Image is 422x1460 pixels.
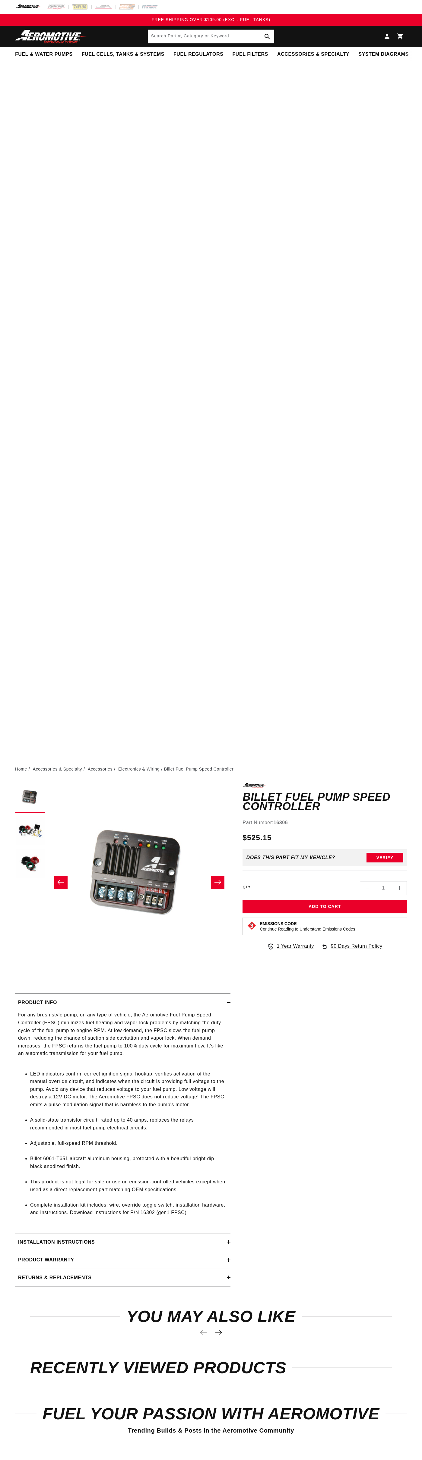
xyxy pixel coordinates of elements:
input: Search Part #, Category or Keyword [148,30,274,43]
summary: Accessories & Specialty [273,47,354,61]
summary: Product warranty [15,1251,230,1269]
span: Accessories & Specialty [277,51,349,58]
h2: Recently Viewed Products [30,1361,392,1375]
span: 90 Days Return Policy [331,942,382,956]
button: Load image 2 in gallery view [15,816,45,846]
li: Adjustable, full-speed RPM threshold. [30,1139,227,1147]
button: Previous slide [197,1326,210,1339]
span: FREE SHIPPING OVER $109.00 (EXCL. FUEL TANKS) [152,17,270,22]
div: For any brush style pump, on any type of vehicle, the Aeromotive Fuel Pump Speed Controller (FPSC... [15,1011,230,1224]
summary: Returns & replacements [15,1269,230,1286]
a: Accessories [88,766,113,772]
li: Accessories & Specialty [33,766,87,772]
summary: Fuel Filters [228,47,273,61]
label: QTY [243,885,250,890]
span: 1 Year Warranty [277,942,314,950]
summary: Installation Instructions [15,1233,230,1251]
nav: breadcrumbs [15,766,407,772]
strong: Emissions Code [260,921,297,926]
li: A solid-state transistor circuit, rated up to 40 amps, replaces the relays recommended in most fu... [30,1116,227,1132]
h2: You may also like [30,1309,392,1323]
span: Fuel Cells, Tanks & Systems [82,51,164,58]
h2: Product Info [18,999,57,1006]
div: Part Number: [243,819,407,827]
li: Billet 6061-T651 aircraft aluminum housing, protected with a beautiful bright dip black anodized ... [30,1155,227,1170]
button: Slide left [54,876,68,889]
h2: Returns & replacements [18,1274,91,1282]
media-gallery: Gallery Viewer [15,783,230,981]
p: Continue Reading to Understand Emissions Codes [260,926,355,932]
button: Load image 3 in gallery view [15,849,45,879]
a: 90 Days Return Policy [321,942,382,956]
img: Aeromotive [13,30,88,44]
h2: Product warranty [18,1256,74,1264]
h1: Billet Fuel Pump Speed Controller [243,792,407,811]
span: Fuel Filters [232,51,268,58]
span: Trending Builds & Posts in the Aeromotive Community [128,1427,294,1434]
h2: Fuel Your Passion with Aeromotive [15,1407,407,1421]
button: Search Part #, Category or Keyword [261,30,274,43]
li: LED indicators confirm correct ignition signal hookup, verifies activation of the manual override... [30,1070,227,1109]
button: Next slide [212,1326,225,1339]
div: Does This part fit My vehicle? [246,855,335,860]
summary: Product Info [15,994,230,1011]
button: Load image 1 in gallery view [15,783,45,813]
summary: Fuel Regulators [169,47,228,61]
span: $525.15 [243,832,271,843]
summary: Fuel Cells, Tanks & Systems [77,47,169,61]
button: Slide right [211,876,224,889]
span: Fuel & Water Pumps [15,51,73,58]
img: Emissions code [247,921,257,931]
a: 1 Year Warranty [267,942,314,950]
button: Verify [366,853,403,862]
li: This product is not legal for sale or use on emission-controlled vehicles except when used as a d... [30,1178,227,1193]
button: Add to Cart [243,900,407,913]
span: Fuel Regulators [173,51,223,58]
summary: System Diagrams [354,47,413,61]
a: Home [15,766,27,772]
span: System Diagrams [358,51,408,58]
button: Emissions CodeContinue Reading to Understand Emissions Codes [260,921,355,932]
summary: Fuel & Water Pumps [11,47,77,61]
li: Billet Fuel Pump Speed Controller [164,766,234,772]
h2: Installation Instructions [18,1238,95,1246]
strong: 16306 [274,820,288,825]
a: Electronics & Wiring [118,766,160,772]
li: Complete installation kit includes: wire, override toggle switch, installation hardware, and inst... [30,1201,227,1217]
